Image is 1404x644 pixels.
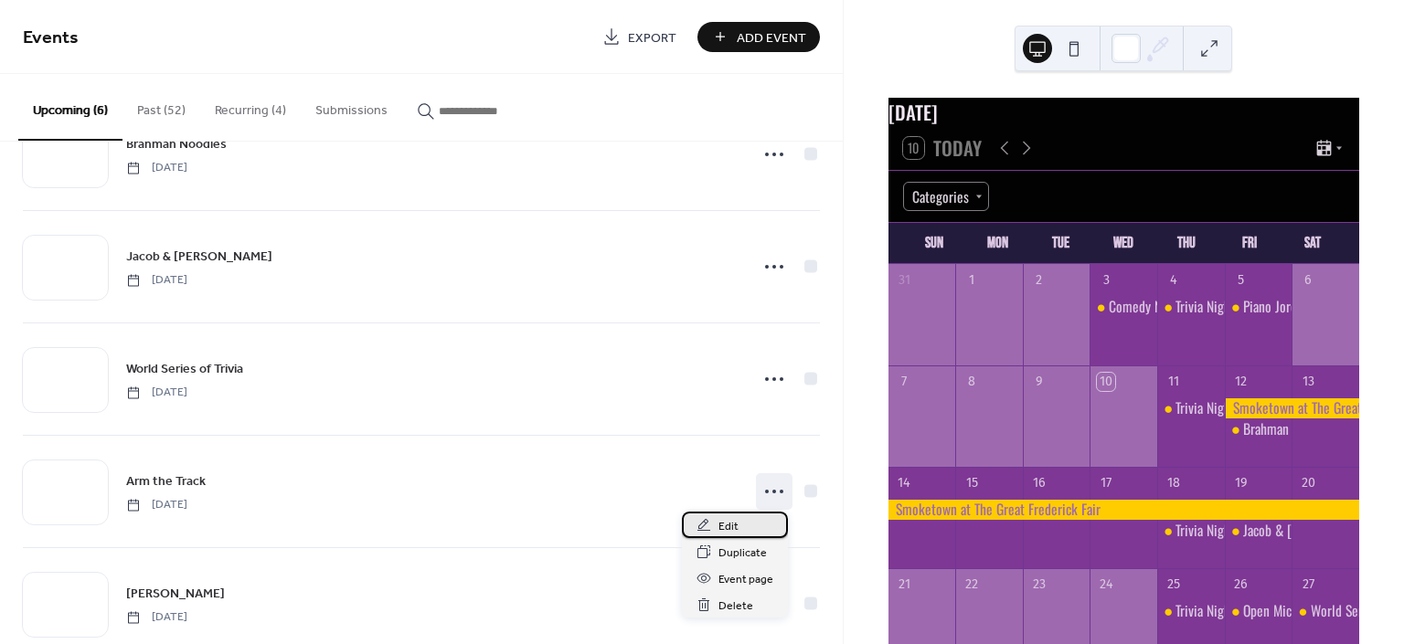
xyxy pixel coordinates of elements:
[1299,575,1317,594] div: 27
[1299,474,1317,492] div: 20
[895,271,913,290] div: 31
[963,575,981,594] div: 22
[126,135,227,154] span: Brahman Noodles
[126,360,243,379] span: World Series of Trivia
[589,22,690,52] a: Export
[1165,271,1183,290] div: 4
[1155,223,1218,264] div: Thu
[200,74,301,139] button: Recurring (4)
[1243,601,1392,621] div: Open Mic w/[PERSON_NAME]
[1225,419,1292,439] div: Brahman Noodles
[1165,575,1183,594] div: 25
[1157,601,1225,621] div: Trivia Night w/Pour House Trivia
[888,500,1359,520] div: Smoketown at The Great Frederick Fair
[1175,297,1344,317] div: Trivia Night w/Pour House Trivia
[1225,297,1292,317] div: Piano Jordan
[963,373,981,391] div: 8
[126,609,187,626] span: [DATE]
[1097,373,1115,391] div: 10
[126,272,187,289] span: [DATE]
[697,22,820,52] button: Add Event
[1299,373,1317,391] div: 13
[1299,271,1317,290] div: 6
[126,470,206,491] a: Arm the Track
[1232,373,1250,391] div: 12
[628,28,676,48] span: Export
[718,517,739,536] span: Edit
[1092,223,1155,264] div: Wed
[1225,601,1292,621] div: Open Mic w/Jacob Rockwell
[1232,474,1250,492] div: 19
[1282,223,1345,264] div: Sat
[718,544,767,563] span: Duplicate
[301,74,402,139] button: Submissions
[1243,521,1370,541] div: Jacob & [PERSON_NAME]
[126,472,206,491] span: Arm the Track
[1218,223,1282,264] div: Fri
[1030,271,1048,290] div: 2
[1175,601,1344,621] div: Trivia Night w/Pour House Trivia
[895,575,913,594] div: 21
[1243,297,1309,317] div: Piano Jordan
[718,596,753,616] span: Delete
[1165,373,1183,391] div: 11
[888,98,1359,126] div: [DATE]
[126,583,225,604] a: [PERSON_NAME]
[126,497,187,513] span: [DATE]
[126,133,227,154] a: Brahman Noodles
[903,223,966,264] div: Sun
[1029,223,1092,264] div: Tue
[1225,521,1292,541] div: Jacob & Kristen
[1232,575,1250,594] div: 26
[1157,398,1225,418] div: Trivia Night w/Pour House Trivia
[718,570,773,589] span: Event page
[1157,297,1225,317] div: Trivia Night w/Pour House Trivia
[18,74,122,141] button: Upcoming (6)
[126,585,225,604] span: [PERSON_NAME]
[895,474,913,492] div: 14
[895,373,913,391] div: 7
[1090,297,1157,317] div: Comedy Night!
[1030,575,1048,594] div: 23
[966,223,1029,264] div: Mon
[1165,474,1183,492] div: 18
[126,248,272,267] span: Jacob & [PERSON_NAME]
[1292,601,1359,621] div: World Series of Trivia
[1030,373,1048,391] div: 9
[1097,271,1115,290] div: 3
[126,246,272,267] a: Jacob & [PERSON_NAME]
[1232,271,1250,290] div: 5
[963,474,981,492] div: 15
[1097,474,1115,492] div: 17
[1243,419,1335,439] div: Brahman Noodles
[1109,297,1186,317] div: Comedy Night!
[1225,398,1359,418] div: Smoketown at The Great Frederick Fair
[737,28,806,48] span: Add Event
[126,160,187,176] span: [DATE]
[1175,521,1344,541] div: Trivia Night w/Pour House Trivia
[126,385,187,401] span: [DATE]
[1157,521,1225,541] div: Trivia Night w/Pour House Trivia
[963,271,981,290] div: 1
[1097,575,1115,594] div: 24
[1175,398,1344,418] div: Trivia Night w/Pour House Trivia
[126,358,243,379] a: World Series of Trivia
[122,74,200,139] button: Past (52)
[23,20,79,56] span: Events
[1030,474,1048,492] div: 16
